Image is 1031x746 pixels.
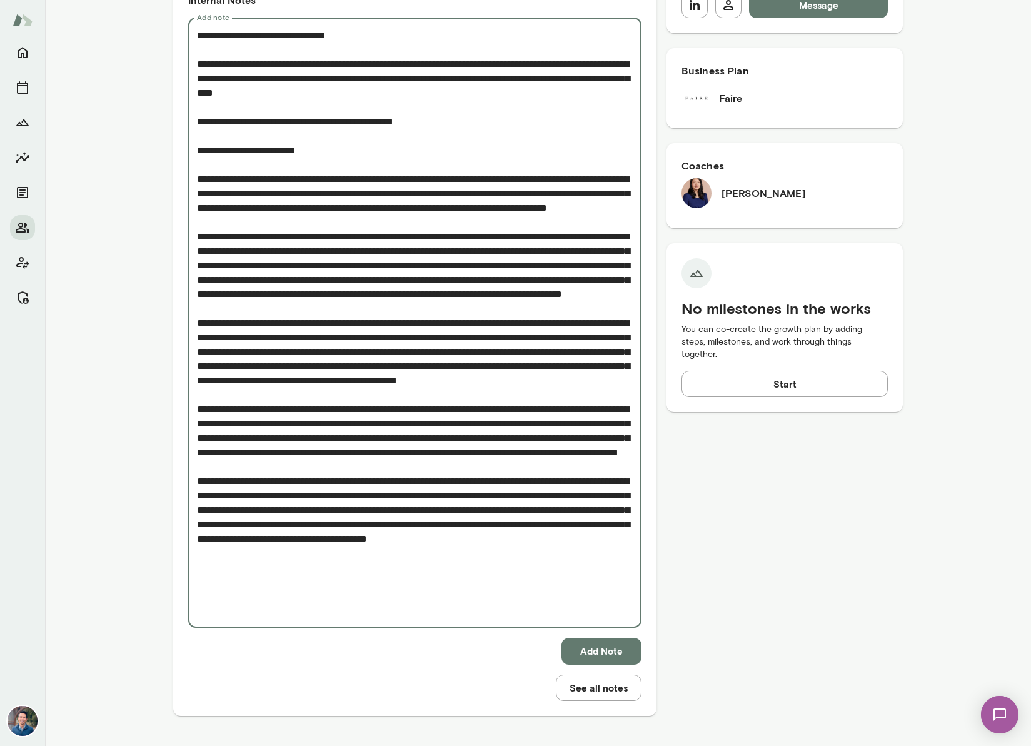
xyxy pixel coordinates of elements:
h6: [PERSON_NAME] [722,186,806,201]
button: Insights [10,145,35,170]
button: Growth Plan [10,110,35,135]
button: Sessions [10,75,35,100]
h5: No milestones in the works [681,298,888,318]
h6: Business Plan [681,63,888,78]
button: Add Note [561,638,641,664]
button: Client app [10,250,35,275]
img: Mento [13,8,33,32]
button: Start [681,371,888,397]
h6: Faire [719,91,743,106]
img: Leah Kim [681,178,712,208]
p: You can co-create the growth plan by adding steps, milestones, and work through things together. [681,323,888,361]
button: Home [10,40,35,65]
button: Manage [10,285,35,310]
img: Alex Yu [8,706,38,736]
label: Add note [197,12,229,23]
button: Documents [10,180,35,205]
button: Members [10,215,35,240]
h6: Coaches [681,158,888,173]
button: See all notes [556,675,641,701]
